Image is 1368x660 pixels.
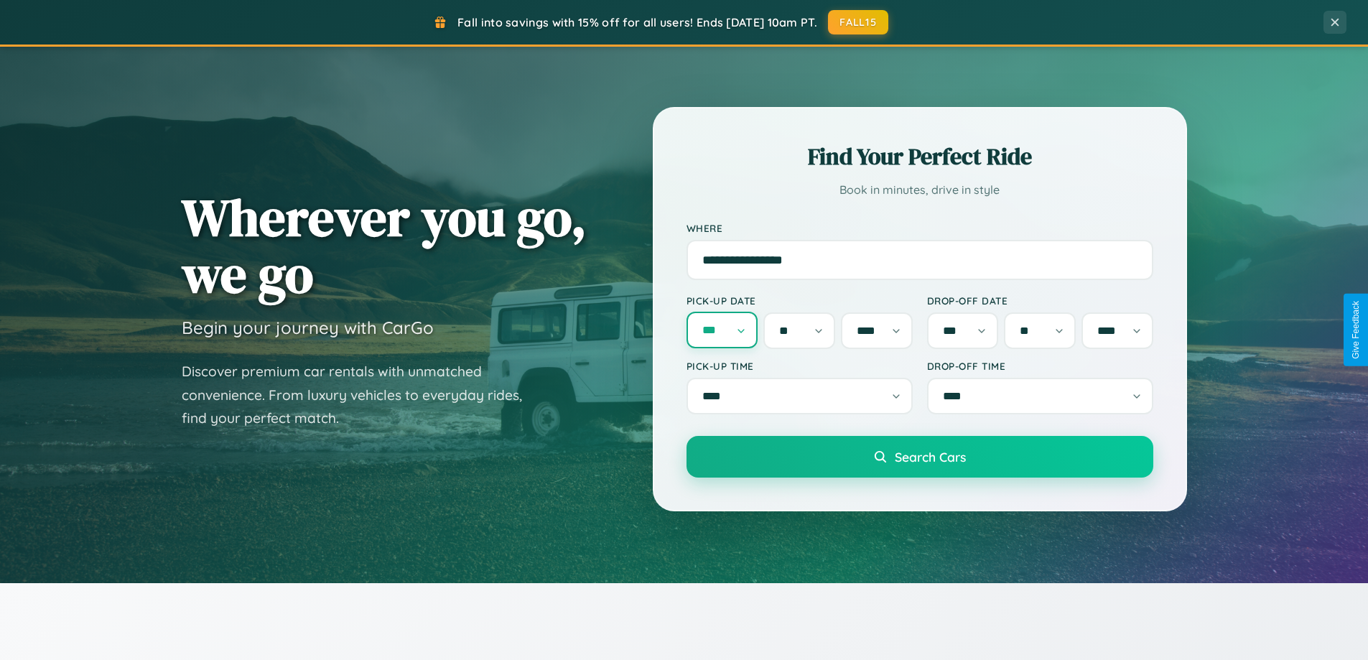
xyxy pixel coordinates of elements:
p: Book in minutes, drive in style [687,180,1153,200]
button: Search Cars [687,436,1153,478]
span: Search Cars [895,449,966,465]
label: Pick-up Time [687,360,913,372]
h1: Wherever you go, we go [182,189,587,302]
div: Give Feedback [1351,301,1361,359]
label: Drop-off Date [927,294,1153,307]
span: Fall into savings with 15% off for all users! Ends [DATE] 10am PT. [457,15,817,29]
label: Drop-off Time [927,360,1153,372]
button: FALL15 [828,10,888,34]
label: Where [687,222,1153,234]
p: Discover premium car rentals with unmatched convenience. From luxury vehicles to everyday rides, ... [182,360,541,430]
h3: Begin your journey with CarGo [182,317,434,338]
label: Pick-up Date [687,294,913,307]
h2: Find Your Perfect Ride [687,141,1153,172]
